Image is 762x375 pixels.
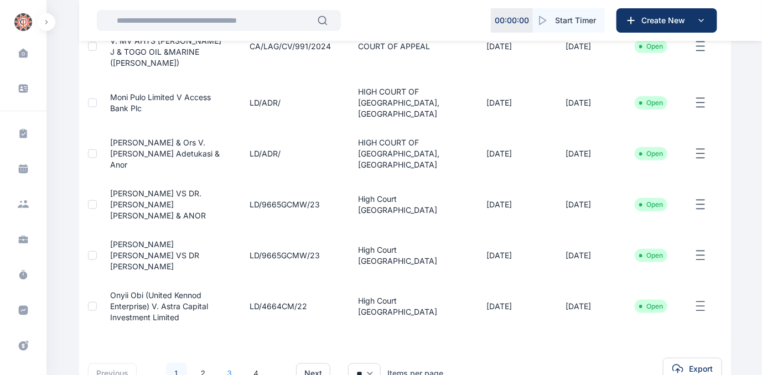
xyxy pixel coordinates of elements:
[110,92,211,113] a: Moni Pulo Limited V Access Bank Plc
[110,189,206,220] a: [PERSON_NAME] VS DR. [PERSON_NAME] [PERSON_NAME] & ANOR
[110,290,208,322] a: Onyii Obi (United Kennod Enterprise) V. Astra Capital Investment Limited
[555,15,596,26] span: Start Timer
[473,179,552,230] td: [DATE]
[345,281,473,332] td: High Court [GEOGRAPHIC_DATA]
[237,179,345,230] td: LD/9665GCMW/23
[237,77,345,128] td: LD/ADR/
[345,179,473,230] td: High Court [GEOGRAPHIC_DATA]
[110,239,199,271] a: [PERSON_NAME] [PERSON_NAME] VS DR [PERSON_NAME]
[495,15,529,26] p: 00 : 00 : 00
[473,281,552,332] td: [DATE]
[345,230,473,281] td: High Court [GEOGRAPHIC_DATA]
[110,138,220,169] a: [PERSON_NAME] & ors v. [PERSON_NAME] Adetukasi & Anor
[473,230,552,281] td: [DATE]
[552,179,621,230] td: [DATE]
[345,15,473,77] td: COURT OF APPEAL
[639,302,663,311] li: Open
[552,128,621,179] td: [DATE]
[533,8,605,33] button: Start Timer
[237,15,345,77] td: CA/LAG/CV/991/2024
[639,149,663,158] li: Open
[473,77,552,128] td: [DATE]
[552,230,621,281] td: [DATE]
[639,251,663,260] li: Open
[639,200,663,209] li: Open
[639,98,663,107] li: Open
[552,77,621,128] td: [DATE]
[237,281,345,332] td: LD/4664CM/22
[345,77,473,128] td: HIGH COURT OF [GEOGRAPHIC_DATA], [GEOGRAPHIC_DATA]
[345,128,473,179] td: HIGH COURT OF [GEOGRAPHIC_DATA], [GEOGRAPHIC_DATA]
[689,363,713,374] span: Export
[552,281,621,332] td: [DATE]
[639,42,663,51] li: Open
[616,8,717,33] button: Create New
[237,230,345,281] td: LD/9665GCMW/23
[473,128,552,179] td: [DATE]
[473,15,552,77] td: [DATE]
[637,15,694,26] span: Create New
[237,128,345,179] td: LD/ADR/
[552,15,621,77] td: [DATE]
